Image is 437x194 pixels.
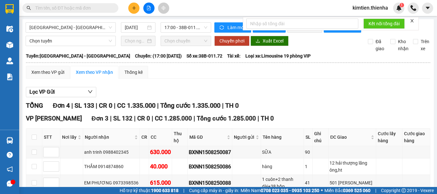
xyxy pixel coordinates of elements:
[250,36,289,46] button: downloadXuất Excel
[117,102,155,109] span: CC 1.335.000
[376,128,402,146] th: Cước lấy hàng
[225,102,239,109] span: TH 0
[35,4,111,12] input: Tìm tên, số ĐT hoặc mã đơn
[194,115,195,122] span: |
[150,178,171,187] div: 615.000
[84,163,139,170] div: THẮM 0914874860
[396,5,402,11] img: icon-new-feature
[418,38,432,52] span: Trên xe
[401,3,403,7] span: 1
[262,163,303,170] div: hàng
[241,187,319,194] span: Miền Nam
[214,22,251,33] button: syncLàm mới
[71,102,73,109] span: |
[151,188,179,193] strong: 1900 633 818
[330,134,369,141] span: ĐC Giao
[96,102,97,109] span: |
[42,128,60,146] th: STT
[401,188,406,193] span: copyright
[402,128,430,146] th: Cước giao hàng
[321,189,323,192] span: ⚪️
[246,19,358,29] input: Nhập số tổng đài
[227,24,246,31] span: Làm mới
[149,128,172,146] th: CC
[99,102,112,109] span: CR 0
[245,52,311,59] span: Loại xe: Limousine 19 phòng VIP
[183,187,184,194] span: |
[113,115,132,122] span: SL 132
[369,20,400,27] span: Kết nối tổng đài
[26,115,82,122] span: VP [PERSON_NAME]
[261,188,319,193] strong: 0708 023 035 - 0935 103 250
[91,115,108,122] span: Đơn 3
[189,163,231,171] div: BXNN1508250086
[188,159,232,175] td: BXNN1508250086
[324,187,370,194] span: Miền Bắc
[29,23,112,32] span: Hà Nội - Hà Tĩnh
[140,128,149,146] th: CR
[305,163,311,170] div: 1
[85,134,133,141] span: Người nhận
[164,23,207,32] span: 17:00 - 38B-011.72
[110,115,112,122] span: |
[422,3,433,14] button: caret-down
[222,102,224,109] span: |
[160,102,220,109] span: Tổng cước 1.335.000
[189,148,231,156] div: BXNN1508250087
[31,69,64,76] div: Xem theo VP gửi
[150,148,171,157] div: 630.000
[75,102,94,109] span: SL 133
[124,69,143,76] div: Thống kê
[6,26,13,32] img: warehouse-icon
[6,74,13,80] img: solution-icon
[188,175,232,191] td: BXNN1508250088
[7,166,13,172] span: notification
[214,36,250,46] button: Chuyển phơi
[172,128,188,146] th: Thu hộ
[187,52,222,59] span: Số xe: 38B-011.72
[27,6,31,10] span: search
[330,159,375,174] div: 12 hải thượng lãng ông,ht
[5,4,14,14] img: logo-vxr
[29,88,55,96] span: Lọc VP Gửi
[137,115,150,122] span: CR 0
[158,3,169,14] button: aim
[410,19,414,23] span: close
[143,3,155,14] button: file-add
[347,4,393,12] span: kimtien.thienha
[410,5,416,11] img: phone-icon
[128,3,139,14] button: plus
[84,179,139,186] div: EM PHƯƠNG 0973398536
[134,115,136,122] span: |
[26,102,43,109] span: TỔNG
[197,115,256,122] span: Tổng cước 1.285.000
[26,53,130,58] b: Tuyến: [GEOGRAPHIC_DATA] - [GEOGRAPHIC_DATA]
[6,58,13,64] img: warehouse-icon
[84,149,139,156] div: anh trinh 0988402345
[189,179,231,187] div: BXNN1508250088
[304,128,313,146] th: SL
[132,6,136,10] span: plus
[305,149,311,156] div: 90
[234,134,254,141] span: Người gửi
[157,102,159,109] span: |
[261,128,304,146] th: Tên hàng
[262,176,303,190] div: 1 cuôn+2 thanh dài+38 hộp
[363,19,405,29] button: Kết nối tổng đài
[114,102,115,109] span: |
[373,38,387,52] span: Đã giao
[6,42,13,48] img: warehouse-icon
[313,128,329,146] th: Ghi chú
[305,179,311,186] div: 41
[189,134,226,141] span: Mã GD
[76,69,113,76] div: Xem theo VP nhận
[261,115,274,122] span: TH 0
[120,187,179,194] span: Hỗ trợ kỹ thuật:
[7,152,13,158] span: question-circle
[29,36,112,46] span: Chọn tuyến
[330,179,375,186] div: 501 [PERSON_NAME]
[135,52,182,59] span: Chuyến: (17:00 [DATE])
[7,181,13,187] span: message
[258,115,259,122] span: |
[256,39,260,44] span: download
